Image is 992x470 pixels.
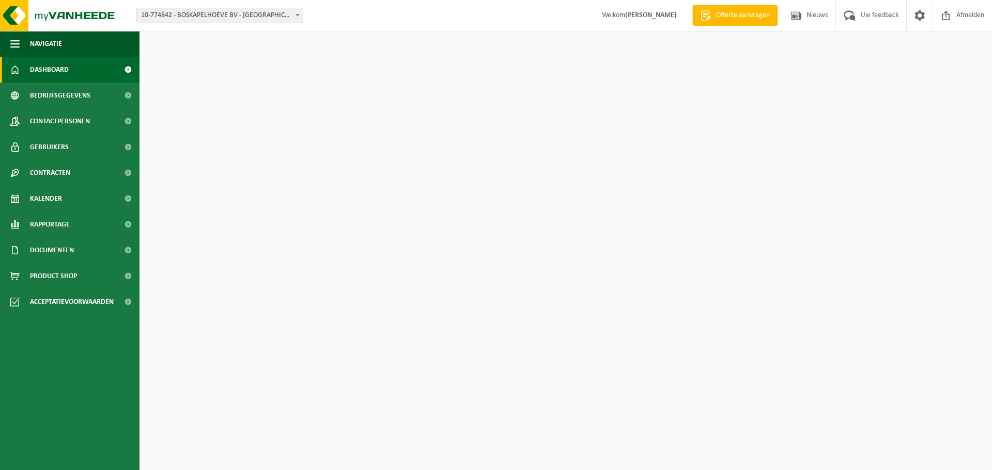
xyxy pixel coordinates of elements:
span: Kalender [30,186,62,212]
span: Navigatie [30,31,62,57]
span: 10-774842 - BOSKAPELHOEVE BV - BUGGENHOUT [137,8,303,23]
span: Documenten [30,237,74,263]
a: Offerte aanvragen [692,5,778,26]
span: Gebruikers [30,134,69,160]
span: Offerte aanvragen [714,10,772,21]
span: Bedrijfsgegevens [30,83,90,108]
span: Dashboard [30,57,69,83]
strong: [PERSON_NAME] [625,11,677,19]
span: Product Shop [30,263,77,289]
span: 10-774842 - BOSKAPELHOEVE BV - BUGGENHOUT [136,8,303,23]
span: Rapportage [30,212,70,237]
span: Contracten [30,160,70,186]
span: Contactpersonen [30,108,90,134]
span: Acceptatievoorwaarden [30,289,114,315]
